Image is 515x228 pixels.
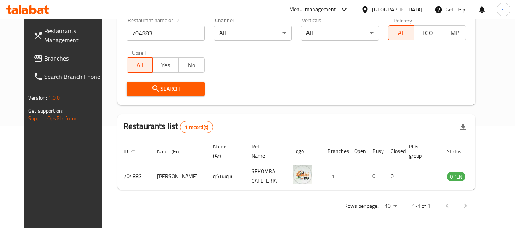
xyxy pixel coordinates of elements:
td: 0 [366,163,385,190]
label: Upsell [132,50,146,55]
span: All [391,27,411,38]
button: All [127,57,153,73]
div: All [214,26,292,41]
div: All [301,26,379,41]
td: 1 [321,163,348,190]
th: Branches [321,140,348,163]
p: 1-1 of 1 [412,201,430,211]
table: enhanced table [117,140,507,190]
a: Support.OpsPlatform [28,113,77,123]
button: Yes [152,57,179,73]
span: Status [447,147,472,156]
span: 1.0.0 [48,93,60,103]
span: Restaurants Management [44,26,104,45]
span: All [130,60,150,71]
td: 0 [385,163,403,190]
button: All [388,25,414,40]
span: Get support on: [28,106,63,116]
a: Branches [27,49,111,67]
h2: Restaurants list [124,121,213,133]
span: s [502,5,505,14]
td: [PERSON_NAME] [151,163,207,190]
div: Menu-management [289,5,336,14]
th: Open [348,140,366,163]
span: POS group [409,142,432,160]
th: Closed [385,140,403,163]
button: TGO [414,25,440,40]
button: TMP [440,25,466,40]
td: 1 [348,163,366,190]
label: Delivery [393,18,412,23]
button: Search [127,82,205,96]
span: ID [124,147,138,156]
span: Search [133,84,199,94]
span: Branches [44,54,104,63]
p: Rows per page: [344,201,379,211]
span: No [182,60,202,71]
div: [GEOGRAPHIC_DATA] [372,5,422,14]
img: Sushiko [293,165,312,184]
span: TMP [443,27,463,38]
div: OPEN [447,172,465,181]
span: Name (En) [157,147,191,156]
th: Logo [287,140,321,163]
td: SEKOMBAL CAFETERIA [245,163,287,190]
th: Busy [366,140,385,163]
div: Export file [454,118,472,136]
a: Search Branch Phone [27,67,111,86]
span: 1 record(s) [180,124,213,131]
span: OPEN [447,172,465,181]
span: Version: [28,93,47,103]
span: Search Branch Phone [44,72,104,81]
span: Yes [156,60,176,71]
div: Rows per page: [382,201,400,212]
span: Ref. Name [252,142,278,160]
span: TGO [417,27,437,38]
span: Name (Ar) [213,142,236,160]
input: Search for restaurant name or ID.. [127,26,205,41]
a: Restaurants Management [27,22,111,49]
td: سوشيكو [207,163,245,190]
button: No [178,57,205,73]
td: 704883 [117,163,151,190]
